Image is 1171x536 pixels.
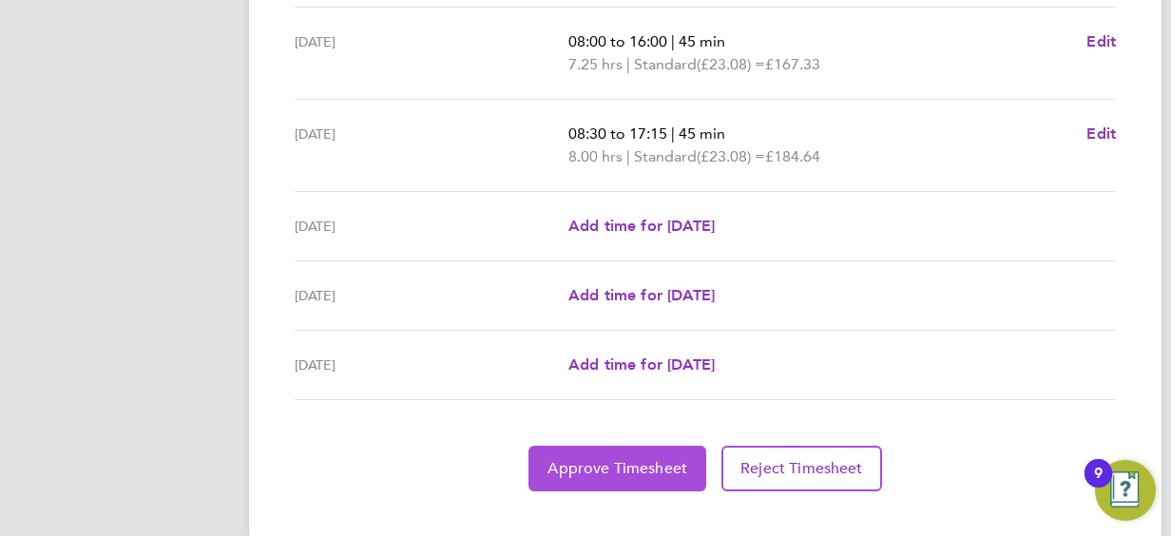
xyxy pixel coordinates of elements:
[1086,32,1116,50] span: Edit
[697,55,765,73] span: (£23.08) =
[721,446,882,491] button: Reject Timesheet
[626,55,630,73] span: |
[568,286,715,304] span: Add time for [DATE]
[568,354,715,376] a: Add time for [DATE]
[740,459,863,478] span: Reject Timesheet
[568,284,715,307] a: Add time for [DATE]
[671,32,675,50] span: |
[626,147,630,165] span: |
[568,55,623,73] span: 7.25 hrs
[1094,473,1103,498] div: 9
[295,30,568,76] div: [DATE]
[679,124,725,143] span: 45 min
[671,124,675,143] span: |
[568,355,715,373] span: Add time for [DATE]
[568,32,667,50] span: 08:00 to 16:00
[295,284,568,307] div: [DATE]
[295,215,568,238] div: [DATE]
[295,123,568,168] div: [DATE]
[634,145,697,168] span: Standard
[568,147,623,165] span: 8.00 hrs
[697,147,765,165] span: (£23.08) =
[568,215,715,238] a: Add time for [DATE]
[765,147,820,165] span: £184.64
[634,53,697,76] span: Standard
[765,55,820,73] span: £167.33
[295,354,568,376] div: [DATE]
[1086,124,1116,143] span: Edit
[568,217,715,235] span: Add time for [DATE]
[1086,30,1116,53] a: Edit
[528,446,706,491] button: Approve Timesheet
[1095,460,1156,521] button: Open Resource Center, 9 new notifications
[547,459,687,478] span: Approve Timesheet
[1086,123,1116,145] a: Edit
[679,32,725,50] span: 45 min
[568,124,667,143] span: 08:30 to 17:15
